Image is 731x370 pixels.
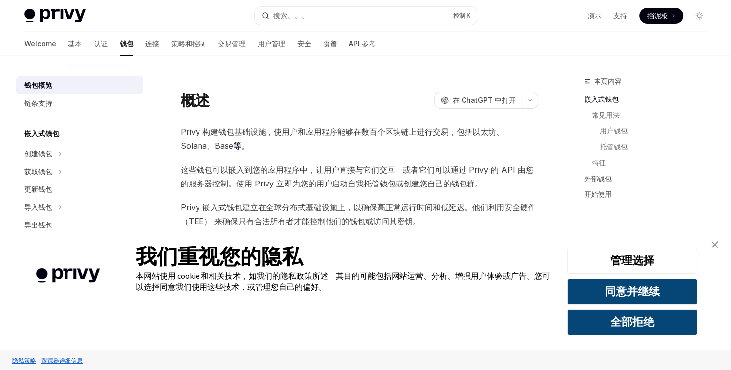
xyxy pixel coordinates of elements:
a: 更新钱包 [16,181,143,198]
div: 导出钱包 [24,219,52,231]
span: 在 ChatGPT 中打开 [453,95,516,105]
button: 管理选择 [567,248,697,274]
div: 创建钱包 [24,148,52,160]
div: 获取钱包 [24,166,52,178]
a: 特征 [584,155,715,171]
font: Welcome [24,39,56,49]
div: 搜索。。。 [273,10,308,22]
div: 更新钱包 [24,184,52,195]
a: 食谱 [323,32,337,56]
h1: 概述 [181,91,210,109]
div: 钱包概览 [24,79,52,91]
button: 打开搜索 [255,7,477,25]
span: 控制 K [453,12,471,20]
a: 策略和控制 [171,32,206,56]
a: 隐私策略 [10,352,39,369]
font: 食谱 [323,39,337,49]
a: 连接 [145,32,159,56]
a: 外部钱包 [584,171,715,186]
a: 演示 [588,11,601,21]
span: 我们重视您的隐私 [136,244,303,269]
h5: 嵌入式钱包 [24,128,59,140]
font: 交易管理 [218,39,246,49]
a: 链条支持 [16,94,143,112]
a: 导出钱包 [16,216,143,234]
a: 交易管理 [218,32,246,56]
a: 跟踪器详细信息 [39,352,85,369]
a: API 参考 [349,32,376,56]
button: 全部拒绝 [567,309,697,335]
font: API 参考 [349,39,376,49]
span: 这些钱包可以嵌入到您的应用程序中，让用户直接与它们交互，或者它们可以通过 Privy 的 API 由您的服务器控制。使用 Privy 立即为您的用户启动自我托管钱包或创建您自己的钱包群。 [181,163,538,190]
a: 钱包 [120,32,133,56]
img: 公司标志 [15,254,121,297]
button: 同意并继续 [567,279,697,305]
font: 安全 [297,39,311,49]
button: 切换 导入钱包部分 [16,198,143,216]
a: 支持 [613,11,627,21]
a: 关闭横幅 [705,235,725,254]
a: 用户管理 [258,32,285,56]
font: 连接 [145,39,159,49]
a: 安全 [297,32,311,56]
font: 基本 [68,39,82,49]
button: 切换获取钱包部分 [16,163,143,181]
div: 本网站使用 cookie 和相关技术，如我们的隐私政策所述，其目的可能包括网站运营、分析、增强用户体验或广告。您可以选择同意我们使用这些技术，或管理您自己的偏好。 [136,271,552,293]
a: 嵌入式钱包 [584,91,715,107]
a: 等 [233,141,241,151]
a: 托管钱包 [584,139,715,155]
div: 导入钱包 [24,201,52,213]
a: 开始使用 [584,186,715,202]
a: 钱包概览 [16,76,143,94]
a: 挡泥板 [639,8,683,24]
div: 链条支持 [24,97,52,109]
a: 认证 [94,32,108,56]
img: 关闭横幅 [711,241,718,248]
a: Welcome [24,32,56,56]
a: 基本 [68,32,82,56]
span: 本页内容 [594,75,622,87]
span: Privy 嵌入式钱包建立在全球分布式基础设施上，以确保高正常运行时间和低延迟。他们利用安全硬件 （TEE） 来确保只有合法所有者才能控制他们的钱包或访问其密钥。 [181,200,538,228]
a: 常见用法 [584,107,715,123]
span: 挡泥板 [647,11,668,21]
button: 切换 创建钱包部分 [16,145,143,163]
span: Privy 构建钱包基础设施，使用户和应用程序能够在数百个区块链上进行交易，包括以太坊、Solana、Base 。 [181,125,538,153]
button: 切换深色模式 [691,8,707,24]
font: 认证 [94,39,108,49]
button: 在 ChatGPT 中打开 [434,92,522,109]
a: 用户钱包 [584,123,715,139]
font: 钱包 [120,39,133,49]
img: 灯光标志 [24,9,86,23]
font: 策略和控制 [171,39,206,49]
font: 用户管理 [258,39,285,49]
